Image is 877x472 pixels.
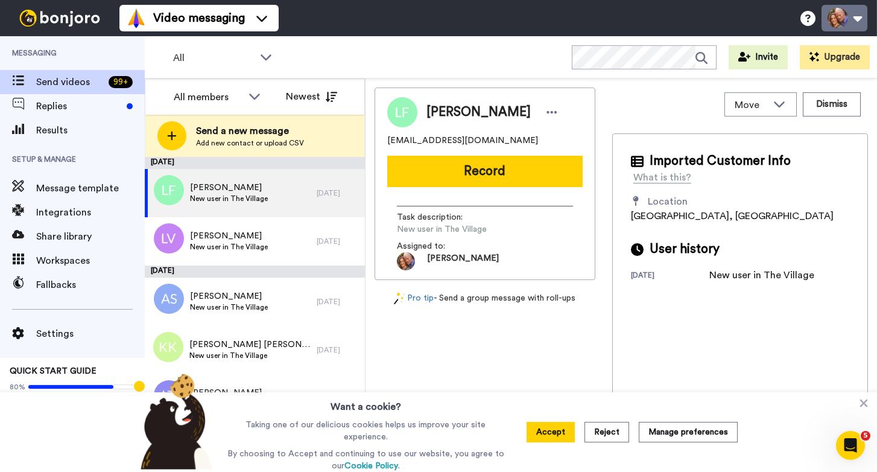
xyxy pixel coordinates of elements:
span: Workspaces [36,254,145,268]
span: Video messaging [153,10,245,27]
span: Replies [36,99,122,113]
span: Results [36,123,145,138]
span: Task description : [397,211,481,223]
span: New user in The Village [190,302,268,312]
button: Reject [584,422,629,442]
span: New user in The Village [190,242,268,252]
div: [DATE] [317,188,359,198]
img: bj-logo-header-white.svg [14,10,105,27]
span: [PERSON_NAME] [427,252,499,270]
iframe: Intercom live chat [836,431,865,460]
a: Cookie Policy [344,462,398,470]
button: Invite [729,45,788,69]
img: as.png [154,284,184,314]
div: [DATE] [317,297,359,307]
span: New user in The Village [397,223,511,235]
span: Integrations [36,205,145,220]
div: Location [648,194,688,209]
span: Fallbacks [36,278,145,292]
span: [EMAIL_ADDRESS][DOMAIN_NAME] [387,135,538,147]
span: New user in The Village [190,194,268,203]
p: Taking one of our delicious cookies helps us improve your site experience. [224,419,507,443]
h3: Want a cookie? [331,392,401,414]
span: Share library [36,229,145,244]
img: lv.png [154,223,184,254]
img: bear-with-cookie.png [130,373,219,470]
div: All members [174,90,242,104]
span: 80% [10,382,25,392]
span: Imported Customer Info [650,152,791,170]
div: [DATE] [317,237,359,246]
span: QUICK START GUIDE [10,367,97,375]
span: [PERSON_NAME] [PERSON_NAME] [189,339,311,351]
span: Message template [36,181,145,196]
button: Accept [527,422,575,442]
div: New user in The Village [709,268,814,282]
img: kk.png [153,332,183,362]
p: By choosing to Accept and continuing to use our website, you agree to our . [224,448,507,472]
img: Image of Leslie Friz [387,97,417,127]
span: [PERSON_NAME] [190,290,268,302]
span: Settings [36,327,145,341]
button: Record [387,156,583,187]
span: All [173,51,254,65]
a: Pro tip [394,292,434,305]
span: [PERSON_NAME] [190,182,268,194]
span: Add new contact or upload CSV [196,138,304,148]
div: - Send a group message with roll-ups [375,292,595,305]
span: Send a new message [196,124,304,138]
span: Send videos [36,75,104,89]
div: 99 + [109,76,133,88]
span: [PERSON_NAME] [190,230,268,242]
img: lf.png [154,175,184,205]
span: [PERSON_NAME] [426,103,531,121]
span: Assigned to: [397,240,481,252]
span: [GEOGRAPHIC_DATA], [GEOGRAPHIC_DATA] [631,211,834,221]
div: [DATE] [145,157,365,169]
span: Move [735,98,767,112]
img: vm-color.svg [127,8,146,28]
div: [DATE] [145,266,365,278]
span: 5 [861,431,870,441]
div: [DATE] [317,345,359,355]
span: User history [650,240,720,258]
button: Upgrade [800,45,870,69]
button: Dismiss [803,92,861,116]
button: Manage preferences [639,422,738,442]
img: magic-wand.svg [394,292,405,305]
div: [DATE] [631,270,709,282]
img: 09ef53dc-9b99-4540-b235-5755982ae254-1563232892.jpg [397,252,415,270]
span: [PERSON_NAME] [190,387,268,399]
button: Newest [277,85,346,109]
div: What is this? [633,170,691,185]
span: New user in The Village [189,351,311,360]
